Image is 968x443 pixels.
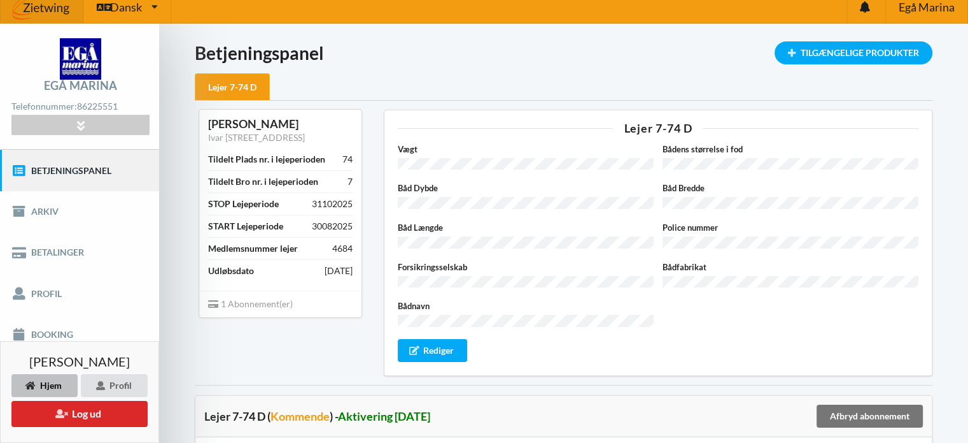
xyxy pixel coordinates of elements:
[208,242,298,255] div: Medlemsnummer lejer
[44,80,117,91] div: Egå Marina
[77,101,118,112] strong: 86225551
[110,1,142,13] span: Dansk
[208,220,283,233] div: START Lejeperiode
[663,221,918,234] label: Police nummer
[208,265,254,277] div: Udløbsdato
[29,355,130,368] span: [PERSON_NAME]
[332,242,353,255] div: 4684
[325,265,353,277] div: [DATE]
[775,41,932,64] div: Tilgængelige Produkter
[208,198,279,210] div: STOP Lejeperiode
[267,410,430,423] div: ( ) -
[11,98,149,115] div: Telefonnummer:
[312,220,353,233] div: 30082025
[208,298,293,309] span: 1 Abonnement(er)
[208,117,353,131] div: [PERSON_NAME]
[663,143,918,156] label: Bådens størrelse i fod
[663,261,918,273] label: Bådfabrikat
[338,409,430,423] span: Aktivering [DATE]
[398,182,654,194] label: Båd Dybde
[208,153,325,166] div: Tildelt Plads nr. i lejeperioden
[398,143,654,156] label: Vægt
[398,300,654,312] label: Bådnavn
[398,339,468,362] div: Rediger
[11,374,78,397] div: Hjem
[817,405,923,428] div: Afbryd abonnement
[11,401,148,427] button: Log ud
[208,175,318,188] div: Tildelt Bro nr. i lejeperioden
[898,1,954,13] span: Egå Marina
[347,175,353,188] div: 7
[342,153,353,166] div: 74
[195,41,932,64] h1: Betjeningspanel
[204,410,815,423] div: Lejer 7-74 D
[312,198,353,210] div: 31102025
[60,38,101,80] img: logo
[81,374,148,397] div: Profil
[270,409,330,423] span: Kommende
[663,182,918,194] label: Båd Bredde
[195,73,270,101] div: Lejer 7-74 D
[208,132,305,143] a: Ivar [STREET_ADDRESS]
[398,221,654,234] label: Båd Længde
[398,122,918,134] div: Lejer 7-74 D
[398,261,654,273] label: Forsikringsselskab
